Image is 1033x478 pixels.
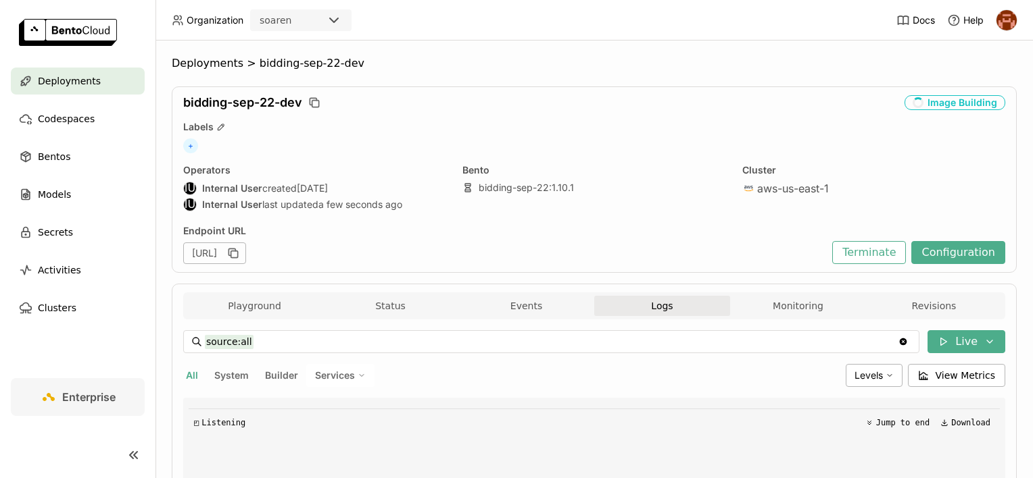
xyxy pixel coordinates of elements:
[183,121,1005,133] div: Labels
[184,182,196,194] div: IU
[205,331,898,352] input: Search
[183,198,446,211] div: last updated
[212,367,251,384] button: System
[38,262,81,278] span: Activities
[262,367,301,384] button: Builder
[38,224,73,240] span: Secrets
[936,415,994,431] button: Download
[202,182,262,194] strong: Internal User
[913,14,935,26] span: Docs
[898,336,909,347] svg: Clear value
[832,241,906,264] button: Terminate
[318,198,402,211] span: a few seconds ago
[38,300,76,316] span: Clusters
[38,186,71,203] span: Models
[458,296,594,316] button: Events
[912,97,924,109] i: loading
[62,390,116,404] span: Enterprise
[183,138,198,153] span: +
[293,14,294,28] input: Selected soaren.
[896,14,935,27] a: Docs
[183,225,825,237] div: Endpoint URL
[846,364,903,387] div: Levels
[905,95,1005,110] div: Image Building
[11,294,145,321] a: Clusters
[202,198,262,211] strong: Internal User
[908,364,1006,387] button: View Metrics
[742,164,1005,176] div: Cluster
[757,182,829,195] span: aws-us-east-1
[38,111,95,127] span: Codespaces
[11,68,145,95] a: Deployments
[260,57,364,70] span: bidding-sep-22-dev
[194,418,199,427] span: ◰
[183,182,197,195] div: Internal User
[462,164,725,176] div: Bento
[243,57,260,70] span: >
[322,296,458,316] button: Status
[183,164,446,176] div: Operators
[19,19,117,46] img: logo
[866,296,1002,316] button: Revisions
[11,143,145,170] a: Bentos
[479,182,574,194] a: bidding-sep-22:1.10.1
[315,369,355,381] span: Services
[861,415,934,431] button: Jump to end
[38,73,101,89] span: Deployments
[996,10,1017,30] img: h0akoisn5opggd859j2zve66u2a2
[172,57,1017,70] nav: Breadcrumbs navigation
[306,364,375,387] div: Services
[183,198,197,211] div: Internal User
[194,418,245,427] div: Listening
[730,296,866,316] button: Monitoring
[183,95,302,110] span: bidding-sep-22-dev
[297,182,328,194] span: [DATE]
[855,369,883,381] span: Levels
[11,378,145,416] a: Enterprise
[928,330,1005,353] button: Live
[936,369,996,382] span: View Metrics
[260,14,291,27] div: soaren
[11,105,145,132] a: Codespaces
[172,57,243,70] span: Deployments
[183,242,246,264] div: [URL]
[594,296,730,316] button: Logs
[911,241,1005,264] button: Configuration
[38,149,70,165] span: Bentos
[187,14,243,26] span: Organization
[963,14,984,26] span: Help
[187,296,322,316] button: Playground
[11,219,145,246] a: Secrets
[183,367,201,384] button: All
[184,198,196,211] div: IU
[11,257,145,284] a: Activities
[11,181,145,208] a: Models
[183,182,446,195] div: created
[947,14,984,27] div: Help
